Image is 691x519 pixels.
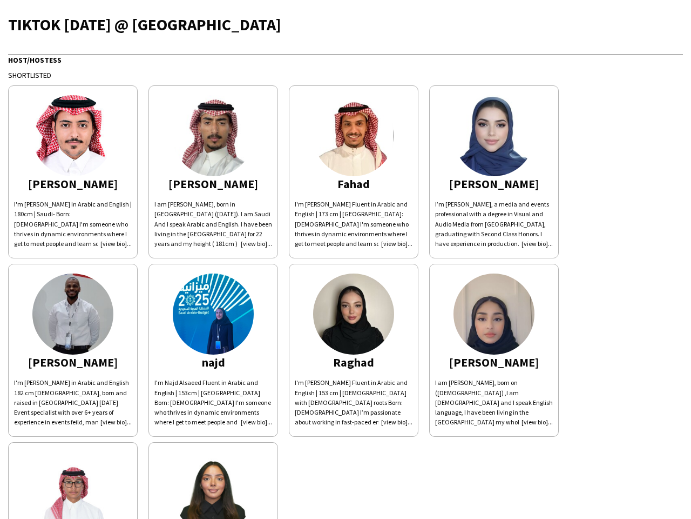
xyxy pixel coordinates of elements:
[295,378,412,427] div: I'm [PERSON_NAME] Fluent in Arabic and English | 153 cm | [DEMOGRAPHIC_DATA] with [DEMOGRAPHIC_DA...
[295,199,412,249] div: I'm [PERSON_NAME] Fluent in Arabic and English | 173 cm | [GEOGRAPHIC_DATA]: [DEMOGRAPHIC_DATA] I...
[453,274,534,355] img: thumb-65ef5c59ed7f7.jpeg
[154,199,272,249] div: I am [PERSON_NAME], born in [GEOGRAPHIC_DATA] ([DATE]). I am Saudi And I speak Arabic and English...
[173,274,254,355] img: thumb-2b3b45e7-56f7-4c56-995a-20a80ce47680.jpg
[14,179,132,189] div: [PERSON_NAME]
[435,179,553,189] div: [PERSON_NAME]
[8,54,683,65] div: Host/Hostess
[32,95,113,176] img: thumb-661fd7788fdb4.jpg
[173,95,254,176] img: thumb-67309c33a9f9c.jpeg
[154,378,272,427] div: I'm Najd Alsaeed Fluent in Arabic and English | 153cm | [GEOGRAPHIC_DATA] Born: [DEMOGRAPHIC_DATA...
[313,274,394,355] img: thumb-684788ecee290.jpeg
[14,357,132,367] div: [PERSON_NAME]
[313,95,394,176] img: thumb-661d66a5f0845.jpeg
[295,357,412,367] div: Raghad
[435,199,553,249] div: I’m [PERSON_NAME], a media and events professional with a degree in Visual and Audio Media from [...
[14,378,132,427] div: I'm [PERSON_NAME] in Arabic and English 182 cm [DEMOGRAPHIC_DATA], born and raised in [GEOGRAPHIC...
[154,357,272,367] div: najd
[8,16,683,32] div: TIKTOK [DATE] @ [GEOGRAPHIC_DATA]
[435,378,553,427] div: I am [PERSON_NAME], born on ([DEMOGRAPHIC_DATA]) ,I am [DEMOGRAPHIC_DATA] and I speak English lan...
[435,357,553,367] div: [PERSON_NAME]
[453,95,534,176] img: thumb-6740e0975d61b.jpeg
[295,179,412,189] div: Fahad
[154,179,272,189] div: [PERSON_NAME]
[14,199,132,249] div: I'm [PERSON_NAME] in Arabic and English | 180cm | Saudi- Born: [DEMOGRAPHIC_DATA] I'm someone who...
[32,274,113,355] img: thumb-6888ae0939b58.jpg
[8,70,683,80] div: Shortlisted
